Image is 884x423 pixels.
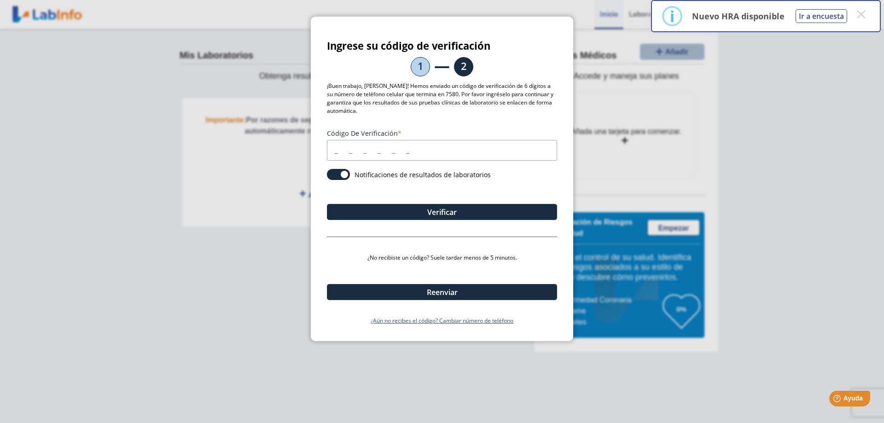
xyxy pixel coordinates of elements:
button: Close this dialog [853,6,869,23]
h3: Ingrese su código de verificación [327,40,557,52]
p: Nuevo HRA disponible [692,11,785,22]
p: ¡Buen trabajo, [PERSON_NAME]! Hemos enviado un código de verificación de 6 dígitos a su número de... [327,82,557,115]
label: Notificaciones de resultados de laboratorios [355,170,491,179]
a: ¿Aún no recibes el código? Cambiar número de teléfono [327,317,557,325]
li: 2 [454,57,473,76]
p: ¿No recibiste un código? Suele tardar menos de 5 minutos. [327,254,557,262]
iframe: Help widget launcher [802,387,874,413]
button: Ir a encuesta [796,9,847,23]
label: Código de verificación [327,129,557,138]
div: i [670,8,675,24]
li: 1 [411,57,430,76]
button: Reenviar [327,284,557,300]
button: Verificar [327,204,557,220]
input: _ _ _ _ _ _ [327,140,557,161]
